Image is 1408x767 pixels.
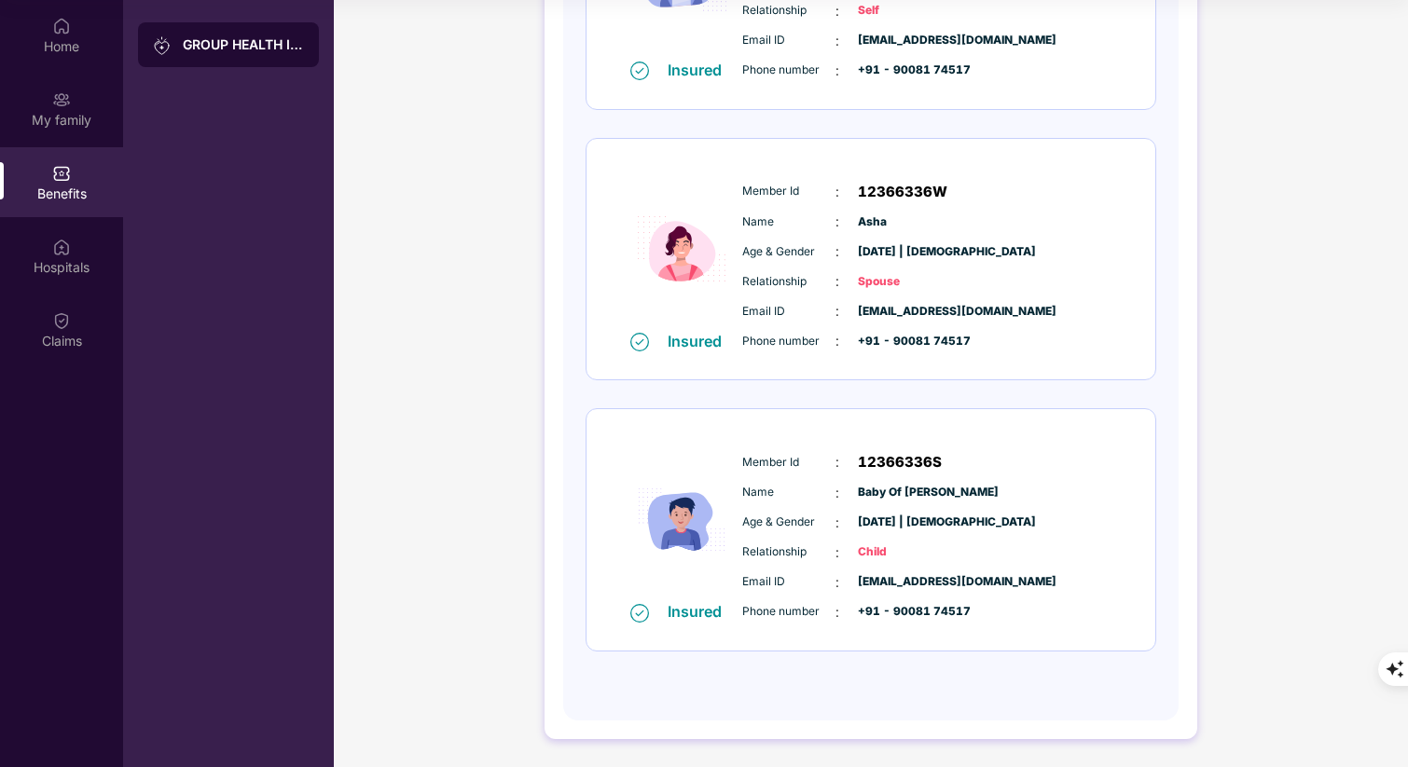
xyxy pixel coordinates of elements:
[742,2,835,20] span: Relationship
[858,573,951,591] span: [EMAIL_ADDRESS][DOMAIN_NAME]
[742,273,835,291] span: Relationship
[835,212,839,232] span: :
[858,603,951,621] span: +91 - 90081 74517
[835,483,839,503] span: :
[668,332,733,350] div: Insured
[858,303,951,321] span: [EMAIL_ADDRESS][DOMAIN_NAME]
[630,333,649,351] img: svg+xml;base64,PHN2ZyB4bWxucz0iaHR0cDovL3d3dy53My5vcmcvMjAwMC9zdmciIHdpZHRoPSIxNiIgaGVpZ2h0PSIxNi...
[52,164,71,183] img: svg+xml;base64,PHN2ZyBpZD0iQmVuZWZpdHMiIHhtbG5zPSJodHRwOi8vd3d3LnczLm9yZy8yMDAwL3N2ZyIgd2lkdGg9Ij...
[742,333,835,350] span: Phone number
[742,484,835,501] span: Name
[858,62,951,79] span: +91 - 90081 74517
[52,90,71,109] img: svg+xml;base64,PHN2ZyB3aWR0aD0iMjAiIGhlaWdodD0iMjAiIHZpZXdCb3g9IjAgMCAyMCAyMCIgZmlsbD0ibm9uZSIgeG...
[742,603,835,621] span: Phone number
[835,542,839,563] span: :
[742,514,835,531] span: Age & Gender
[835,182,839,202] span: :
[858,213,951,231] span: Asha
[835,241,839,262] span: :
[183,35,304,54] div: GROUP HEALTH INSURANCE
[835,61,839,81] span: :
[668,61,733,79] div: Insured
[858,243,951,261] span: [DATE] | [DEMOGRAPHIC_DATA]
[742,62,835,79] span: Phone number
[742,454,835,472] span: Member Id
[835,271,839,292] span: :
[858,32,951,49] span: [EMAIL_ADDRESS][DOMAIN_NAME]
[858,484,951,501] span: Baby Of [PERSON_NAME]
[52,311,71,330] img: svg+xml;base64,PHN2ZyBpZD0iQ2xhaW0iIHhtbG5zPSJodHRwOi8vd3d3LnczLm9yZy8yMDAwL3N2ZyIgd2lkdGg9IjIwIi...
[52,17,71,35] img: svg+xml;base64,PHN2ZyBpZD0iSG9tZSIgeG1sbnM9Imh0dHA6Ly93d3cudzMub3JnLzIwMDAvc3ZnIiB3aWR0aD0iMjAiIG...
[742,213,835,231] span: Name
[742,573,835,591] span: Email ID
[858,181,947,203] span: 12366336W
[835,301,839,322] span: :
[626,167,738,331] img: icon
[742,32,835,49] span: Email ID
[668,602,733,621] div: Insured
[742,303,835,321] span: Email ID
[52,238,71,256] img: svg+xml;base64,PHN2ZyBpZD0iSG9zcGl0YWxzIiB4bWxucz0iaHR0cDovL3d3dy53My5vcmcvMjAwMC9zdmciIHdpZHRoPS...
[858,514,951,531] span: [DATE] | [DEMOGRAPHIC_DATA]
[742,243,835,261] span: Age & Gender
[858,333,951,350] span: +91 - 90081 74517
[835,452,839,473] span: :
[630,62,649,80] img: svg+xml;base64,PHN2ZyB4bWxucz0iaHR0cDovL3d3dy53My5vcmcvMjAwMC9zdmciIHdpZHRoPSIxNiIgaGVpZ2h0PSIxNi...
[858,543,951,561] span: Child
[835,1,839,21] span: :
[835,572,839,593] span: :
[835,602,839,623] span: :
[835,513,839,533] span: :
[858,2,951,20] span: Self
[858,273,951,291] span: Spouse
[626,438,738,602] img: icon
[835,331,839,351] span: :
[153,36,172,55] img: svg+xml;base64,PHN2ZyB3aWR0aD0iMjAiIGhlaWdodD0iMjAiIHZpZXdCb3g9IjAgMCAyMCAyMCIgZmlsbD0ibm9uZSIgeG...
[742,543,835,561] span: Relationship
[630,604,649,623] img: svg+xml;base64,PHN2ZyB4bWxucz0iaHR0cDovL3d3dy53My5vcmcvMjAwMC9zdmciIHdpZHRoPSIxNiIgaGVpZ2h0PSIxNi...
[858,451,942,473] span: 12366336S
[742,183,835,200] span: Member Id
[835,31,839,51] span: :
